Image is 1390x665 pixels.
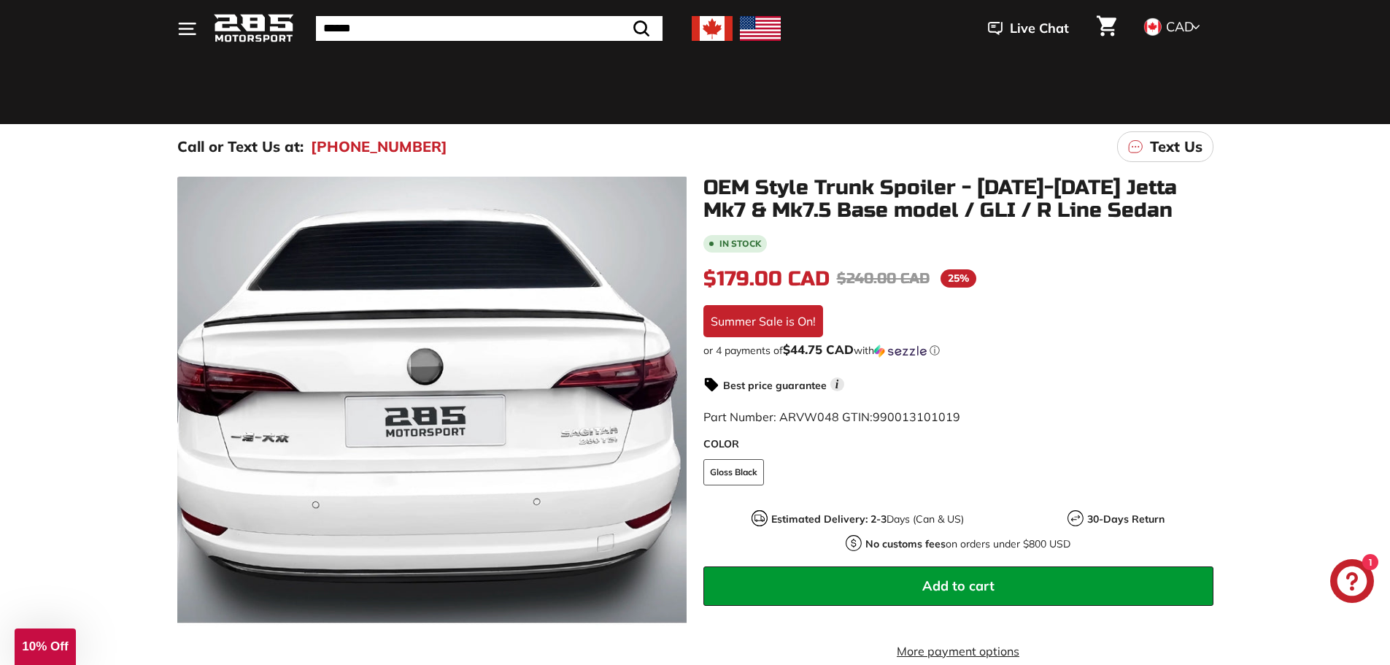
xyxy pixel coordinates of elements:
strong: No customs fees [865,537,946,550]
img: Sezzle [874,345,927,358]
span: CAD [1166,18,1194,35]
div: or 4 payments of$44.75 CADwithSezzle Click to learn more about Sezzle [703,343,1213,358]
span: $240.00 CAD [837,269,930,288]
p: Text Us [1150,136,1202,158]
span: 10% Off [22,639,68,653]
a: More payment options [703,642,1213,660]
p: on orders under $800 USD [865,537,1070,552]
input: Search [316,16,663,41]
strong: 30-Days Return [1087,512,1165,526]
span: Part Number: ARVW048 GTIN: [703,410,960,424]
div: or 4 payments of with [703,343,1213,358]
span: Live Chat [1010,19,1069,38]
button: Add to cart [703,566,1213,606]
inbox-online-store-chat: Shopify online store chat [1326,559,1378,607]
div: Summer Sale is On! [703,305,823,337]
h1: OEM Style Trunk Spoiler - [DATE]-[DATE] Jetta Mk7 & Mk7.5 Base model / GLI / R Line Sedan [703,177,1213,222]
a: Cart [1088,4,1125,53]
span: 990013101019 [873,410,960,424]
img: Logo_285_Motorsport_areodynamics_components [214,12,294,46]
div: 10% Off [15,629,76,665]
span: $179.00 CAD [703,266,830,291]
span: Add to cart [922,577,995,594]
p: Days (Can & US) [771,512,964,527]
a: [PHONE_NUMBER] [311,136,447,158]
span: 25% [941,269,976,288]
strong: Estimated Delivery: 2-3 [771,512,887,526]
button: Live Chat [969,10,1088,47]
span: i [830,377,844,391]
strong: Best price guarantee [723,379,827,392]
label: COLOR [703,437,1213,452]
span: $44.75 CAD [783,342,854,357]
b: In stock [719,239,761,248]
p: Call or Text Us at: [177,136,304,158]
a: Text Us [1117,131,1213,162]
